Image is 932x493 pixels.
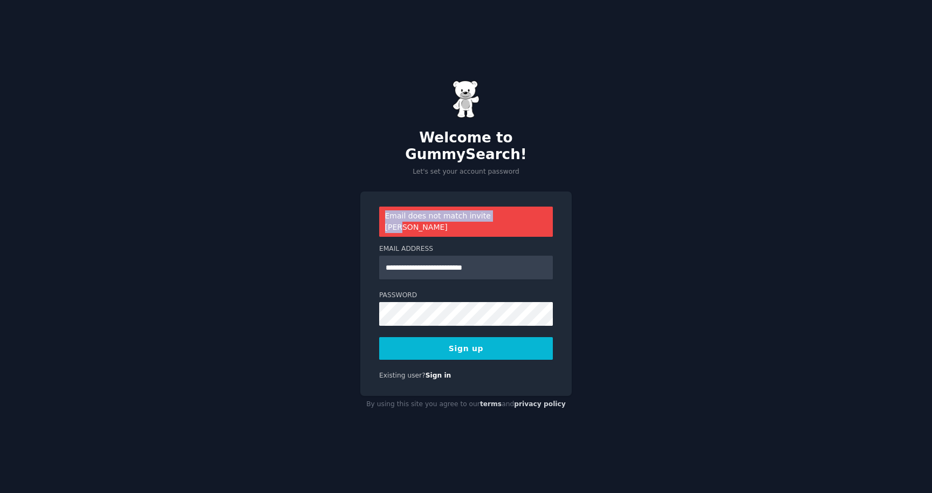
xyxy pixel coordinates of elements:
[379,291,553,300] label: Password
[360,396,572,413] div: By using this site you agree to our and
[379,207,553,237] div: Email does not match invite [PERSON_NAME]
[379,337,553,360] button: Sign up
[480,400,502,408] a: terms
[360,129,572,163] h2: Welcome to GummySearch!
[379,244,553,254] label: Email Address
[360,167,572,177] p: Let's set your account password
[514,400,566,408] a: privacy policy
[379,372,426,379] span: Existing user?
[426,372,451,379] a: Sign in
[453,80,479,118] img: Gummy Bear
